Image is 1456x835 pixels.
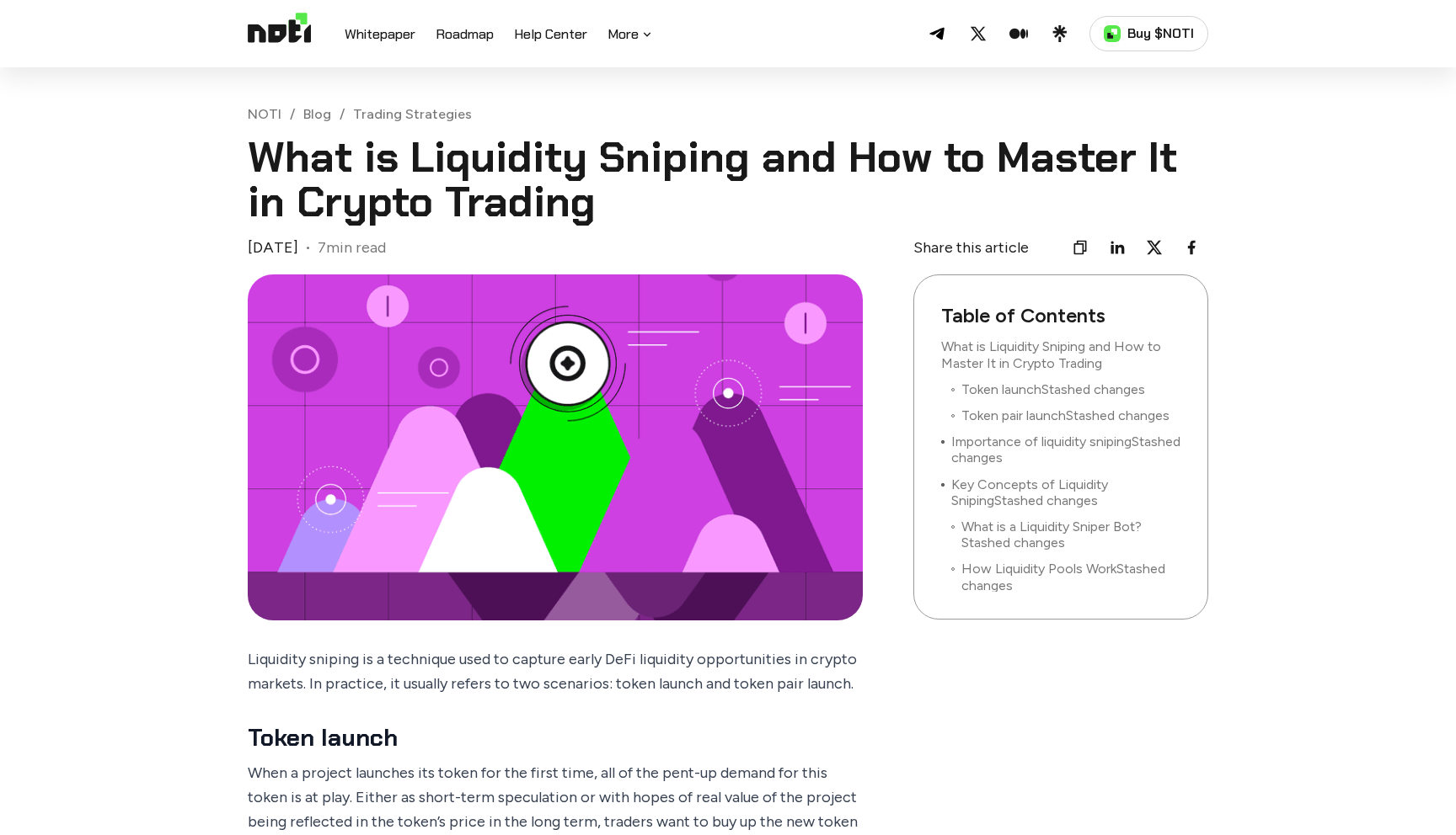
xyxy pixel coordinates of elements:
a: Blog [303,106,331,122]
a: Token launchStashed changes [961,381,1145,397]
time: [DATE] [248,238,298,258]
img: What is Liquidity Sniping and How to Master It in Crypto Trading image [248,274,863,620]
h1: What is Liquidity Sniping and How to Master It in Crypto Trading [248,136,1208,224]
p: Liquidity sniping is a technique used to capture early DeFi liquidity opportunities in crypto mar... [248,647,863,697]
nav: breadcrumb [248,106,1208,122]
a: What is Liquidity Sniping and How to Master It in Crypto Trading [941,338,1161,370]
a: Help Center [514,24,587,46]
a: Key Concepts of Liquidity SnipingStashed changes [951,476,1180,508]
a: How Liquidity Pools WorkStashed changes [961,561,1180,593]
strong: Table of Contents [941,302,1194,328]
img: Logo [248,13,311,55]
a: Whitepaper [345,24,415,46]
a: Token pair launchStashed changes [961,407,1170,423]
a: Buy $NOTI [1089,16,1208,51]
li: / [340,106,345,122]
a: Trading Strategies [353,106,472,122]
li: / [290,106,295,122]
a: NOTI [248,106,281,122]
p: Share this article [913,236,1029,260]
a: Roadmap [436,24,494,46]
h3: Token launch [248,723,863,753]
button: More [608,24,654,45]
a: What is a Liquidity Sniper Bot?Stashed changes [961,519,1180,550]
a: Importance of liquidity snipingStashed changes [951,433,1180,465]
span: 7 min read [318,238,386,258]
